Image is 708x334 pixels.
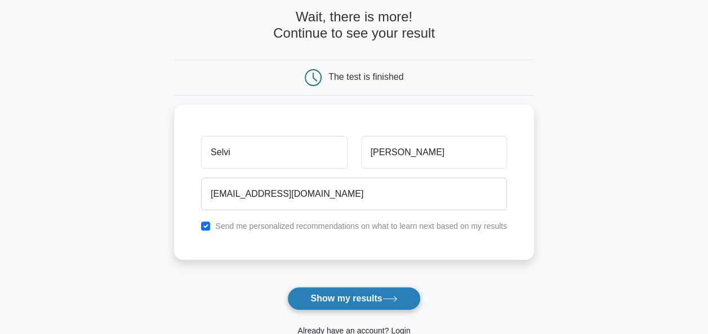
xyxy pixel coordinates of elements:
button: Show my results [287,287,420,310]
input: First name [201,136,347,169]
input: Email [201,178,507,210]
label: Send me personalized recommendations on what to learn next based on my results [215,222,507,231]
div: The test is finished [328,72,403,82]
input: Last name [361,136,507,169]
h4: Wait, there is more! Continue to see your result [174,9,534,42]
